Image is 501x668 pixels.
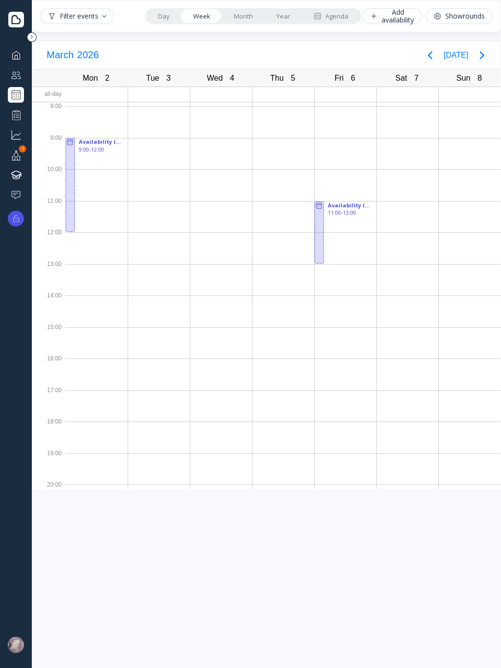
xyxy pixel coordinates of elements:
[473,72,486,85] div: 8
[315,201,372,264] div: Availability (Showrounds), 11:00 - 13:00
[32,100,66,132] div: 8:00
[314,12,348,21] div: Agenda
[45,47,75,63] span: March
[267,71,287,85] div: Thu
[32,195,66,227] div: 11:00
[204,71,226,85] div: Wed
[370,8,414,24] div: Add availability
[8,187,24,203] a: Help & support
[392,71,410,85] div: Sat
[32,258,66,290] div: 13:00
[362,8,422,24] button: Add availability
[8,67,24,83] a: Couples manager
[75,47,100,63] span: 2026
[452,621,501,668] iframe: Chat Widget
[32,163,66,195] div: 10:00
[265,9,302,23] a: Year
[32,479,66,490] div: 20:00
[101,72,114,85] div: 2
[8,167,24,183] a: Knowledge hub
[32,321,66,353] div: 15:00
[8,147,24,163] div: Your profile
[226,72,238,85] div: 4
[287,72,299,85] div: 5
[40,8,114,24] button: Filter events
[433,12,485,20] div: Showrounds
[8,107,24,123] a: Performance
[8,87,24,103] a: Events
[182,9,222,23] a: Week
[32,226,66,258] div: 12:00
[32,289,66,321] div: 14:00
[32,384,66,416] div: 17:00
[66,137,124,232] div: Availability (Showrounds), 9:00 - 12:00
[454,71,473,85] div: Sun
[32,447,66,479] div: 19:00
[146,9,182,23] a: Day
[410,72,423,85] div: 7
[8,47,24,63] a: Dashboard
[444,46,468,64] button: [DATE]
[222,9,265,23] a: Month
[8,127,24,143] a: Grow your business
[426,8,493,24] button: Showrounds
[32,353,66,384] div: 16:00
[32,416,66,447] div: 18:00
[143,71,162,85] div: Tue
[32,132,66,164] div: 9:00
[80,71,101,85] div: Mon
[8,147,24,163] a: Your profile1
[346,72,359,85] div: 6
[48,12,106,20] div: Filter events
[19,145,26,153] div: 1
[41,47,104,63] button: March2026
[332,71,347,85] div: Fri
[8,211,24,226] button: Upgrade options
[420,45,440,65] button: Previous page
[472,45,492,65] button: Next page
[32,87,66,101] div: All-day
[162,72,175,85] div: 3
